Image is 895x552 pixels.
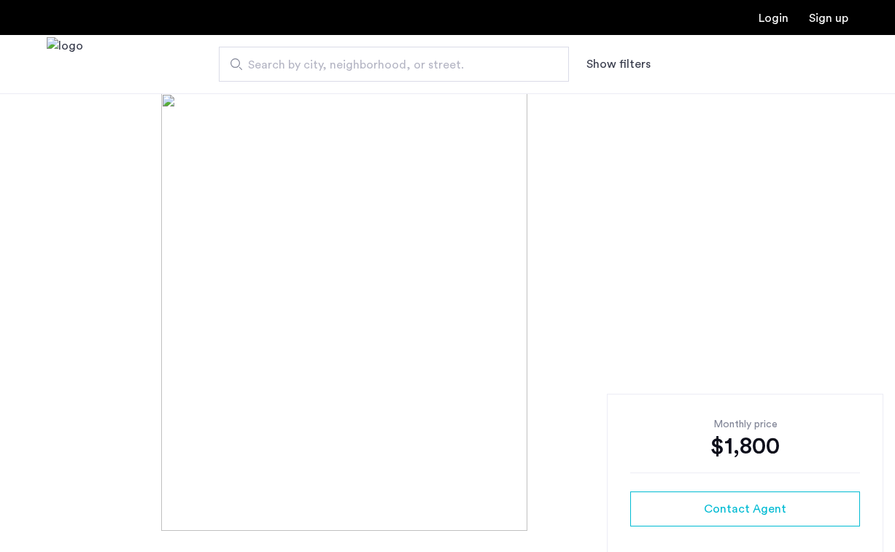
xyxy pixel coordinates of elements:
span: Search by city, neighborhood, or street. [248,56,528,74]
a: Registration [809,12,848,24]
img: [object%20Object] [161,93,734,531]
div: Monthly price [630,417,860,432]
button: Show or hide filters [586,55,651,73]
button: button [630,491,860,526]
a: Cazamio Logo [47,37,83,92]
span: Contact Agent [704,500,786,518]
img: logo [47,37,83,92]
input: Apartment Search [219,47,569,82]
a: Login [759,12,789,24]
div: $1,800 [630,432,860,461]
